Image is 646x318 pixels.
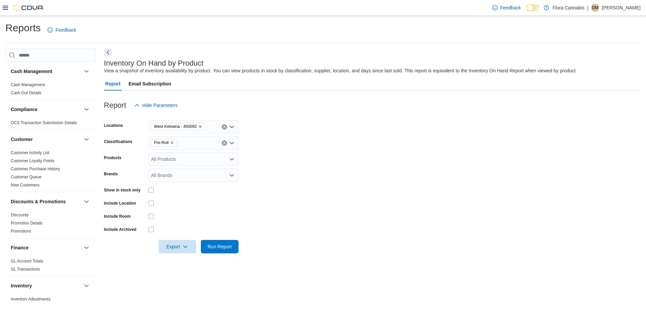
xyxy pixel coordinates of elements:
[11,82,45,87] a: Cash Management
[104,67,577,74] div: View a snapshot of inventory availability by product. You can view products in stock by classific...
[11,91,41,95] a: Cash Out Details
[104,48,112,57] button: Next
[151,139,177,146] span: Pre-Roll
[11,136,33,143] h3: Customer
[104,59,204,67] h3: Inventory On Hand by Product
[11,282,81,289] button: Inventory
[11,175,41,179] a: Customer Queue
[82,67,91,75] button: Cash Management
[11,167,60,171] a: Customer Purchase History
[11,158,55,164] span: Customer Loyalty Points
[11,229,31,234] a: Promotions
[229,124,235,130] button: Open list of options
[82,198,91,206] button: Discounts & Promotions
[142,102,178,109] span: Hide Parameters
[11,198,66,205] h3: Discounts & Promotions
[11,82,45,87] span: Cash Management
[132,99,180,112] button: Hide Parameters
[11,106,37,113] h3: Compliance
[5,119,96,130] div: Compliance
[500,4,521,11] span: Feedback
[13,4,44,11] img: Cova
[11,120,77,126] span: OCS Transaction Submission Details
[11,183,39,187] a: New Customers
[5,257,96,276] div: Finance
[222,124,227,130] button: Clear input
[11,106,81,113] button: Compliance
[82,135,91,143] button: Customer
[5,81,96,100] div: Cash Management
[11,120,77,125] a: OCS Transaction Submission Details
[229,156,235,162] button: Open list of options
[45,23,79,37] a: Feedback
[526,4,540,11] input: Dark Mode
[104,214,131,219] label: Include Room
[11,136,81,143] button: Customer
[11,244,29,251] h3: Finance
[163,240,192,253] span: Export
[170,141,174,145] button: Remove Pre-Roll from selection in this group
[11,182,39,188] span: New Customers
[5,149,96,192] div: Customer
[11,90,41,96] span: Cash Out Details
[11,150,49,155] a: Customer Activity List
[104,101,126,109] h3: Report
[222,140,227,146] button: Clear input
[490,1,524,14] a: Feedback
[5,21,41,35] h1: Reports
[592,4,599,12] span: DM
[82,282,91,290] button: Inventory
[229,140,235,146] button: Open list of options
[11,150,49,155] span: Customer Activity List
[602,4,641,12] p: [PERSON_NAME]
[11,198,81,205] button: Discounts & Promotions
[591,4,599,12] div: Delaney Matthews
[104,171,118,177] label: Brands
[129,77,171,91] span: Email Subscription
[11,221,43,225] a: Promotion Details
[11,259,43,263] a: GL Account Totals
[587,4,588,12] p: |
[229,173,235,178] button: Open list of options
[104,201,136,206] label: Include Location
[11,68,81,75] button: Cash Management
[82,244,91,252] button: Finance
[154,123,197,130] span: West Kelowna - 450092
[104,155,121,161] label: Products
[105,77,120,91] span: Report
[11,282,32,289] h3: Inventory
[11,158,55,163] a: Customer Loyalty Points
[11,68,52,75] h3: Cash Management
[104,187,141,193] label: Show in stock only
[11,212,29,218] span: Discounts
[56,27,76,33] span: Feedback
[151,123,205,130] span: West Kelowna - 450092
[11,267,40,272] a: GL Transactions
[11,166,60,172] span: Customer Purchase History
[82,105,91,113] button: Compliance
[5,211,96,238] div: Discounts & Promotions
[11,244,81,251] button: Finance
[198,125,202,129] button: Remove West Kelowna - 450092 from selection in this group
[208,243,232,250] span: Run Report
[11,297,50,302] a: Inventory Adjustments
[201,240,239,253] button: Run Report
[154,139,169,146] span: Pre-Roll
[552,4,584,12] p: Flora Cannabis
[104,123,123,128] label: Locations
[11,213,29,217] a: Discounts
[104,227,136,232] label: Include Archived
[158,240,196,253] button: Export
[104,139,133,144] label: Classifications
[11,174,41,180] span: Customer Queue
